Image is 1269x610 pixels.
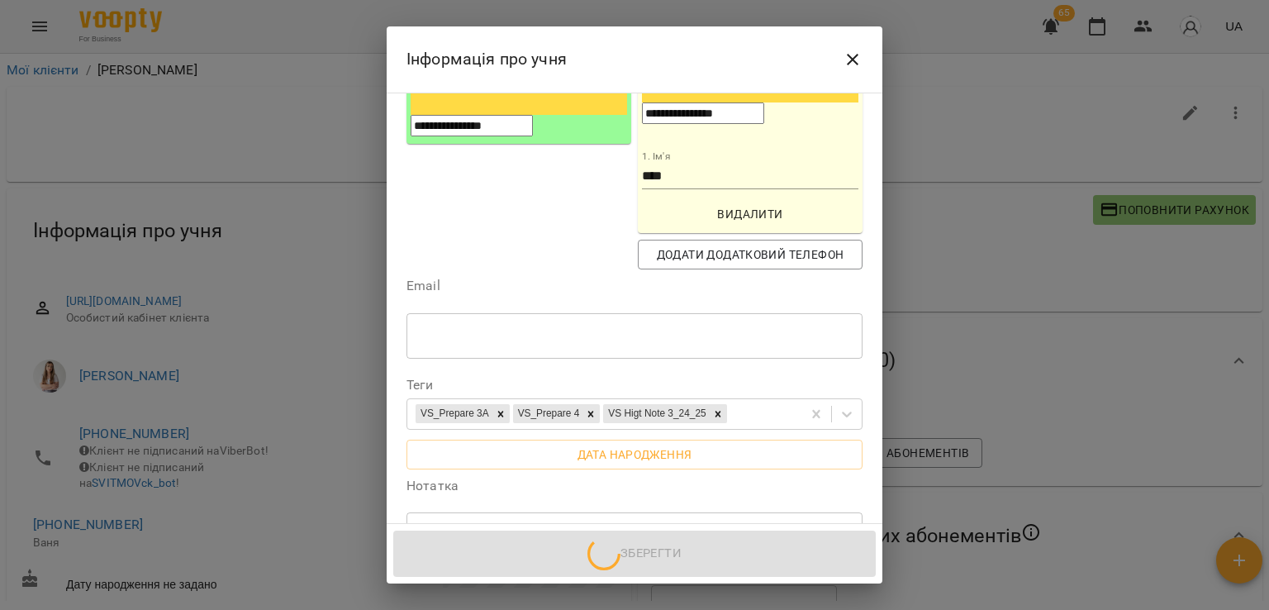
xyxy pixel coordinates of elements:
div: VS_Prepare 4 [513,404,582,423]
span: Додати додатковий телефон [651,245,849,264]
div: VS Higt Note 3_24_25 [603,404,708,423]
button: Додати додатковий телефон [638,240,863,269]
label: Email [406,279,863,293]
div: VS_Prepare 3A [416,404,492,423]
button: Дата народження [406,440,863,469]
span: Дата народження [420,445,849,465]
button: Видалити [642,199,858,229]
button: Close [833,40,872,79]
label: Нотатка [406,479,863,493]
h6: Інформація про учня [406,46,567,72]
label: 1. Ім'я [642,151,671,161]
span: Видалити [649,204,852,224]
label: Теги [406,379,863,392]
